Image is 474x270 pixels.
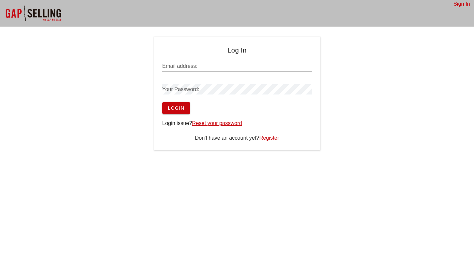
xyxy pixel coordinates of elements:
h4: Log In [162,45,312,56]
a: Register [259,135,279,141]
a: Sign In [453,1,470,7]
div: Login issue? [162,119,312,127]
button: Login [162,102,190,114]
a: Reset your password [192,120,242,126]
span: Login [168,105,185,111]
div: Don't have an account yet? [162,134,312,142]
